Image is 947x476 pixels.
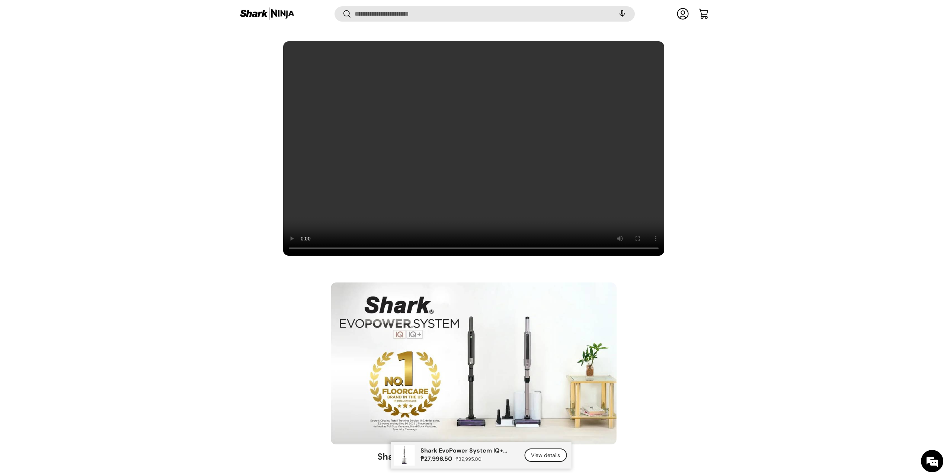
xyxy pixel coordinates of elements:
a: View details [524,448,567,462]
speech-search-button: Search by voice [610,6,634,22]
h3: Shark's all-new cordless vacuum handstick.​ [377,451,570,462]
s: ₱39,995.00 [455,456,482,462]
strong: ₱27,996.50 [420,455,454,463]
p: Shark EvoPower System IQ+ AED (CS851AE) [420,447,515,454]
img: Shark Ninja Philippines [239,7,295,21]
